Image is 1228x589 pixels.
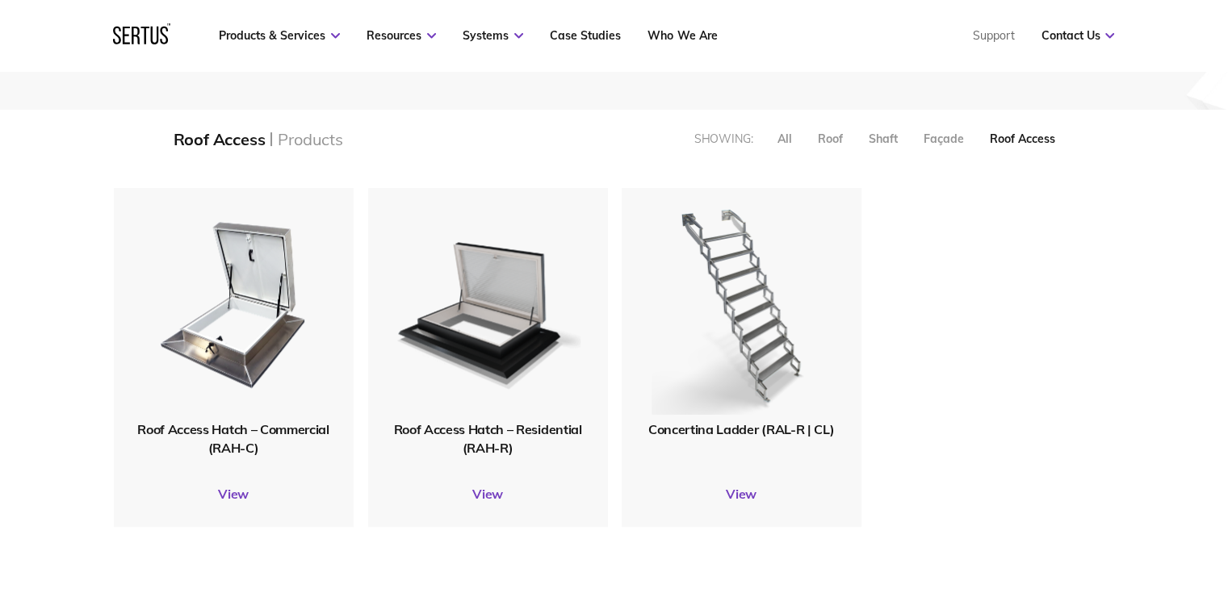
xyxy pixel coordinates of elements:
a: Resources [367,28,436,43]
a: View [622,486,861,502]
div: Roof Access [990,132,1055,146]
a: View [368,486,608,502]
a: Systems [463,28,523,43]
a: Products & Services [219,28,340,43]
span: Roof Access Hatch – Commercial (RAH-C) [137,421,329,455]
div: Roof [818,132,843,146]
a: Support [972,28,1014,43]
div: All [777,132,792,146]
div: Products [278,129,342,149]
div: Roof Access [174,129,266,149]
div: Shaft [869,132,898,146]
a: Who We Are [648,28,717,43]
iframe: Chat Widget [938,403,1228,589]
span: Concertina Ladder (RAL-R | CL) [648,421,834,437]
div: Façade [924,132,964,146]
a: Contact Us [1041,28,1114,43]
div: Showing: [694,132,753,146]
span: Roof Access Hatch – Residential (RAH-R) [393,421,581,455]
a: Case Studies [550,28,621,43]
a: View [114,486,354,502]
